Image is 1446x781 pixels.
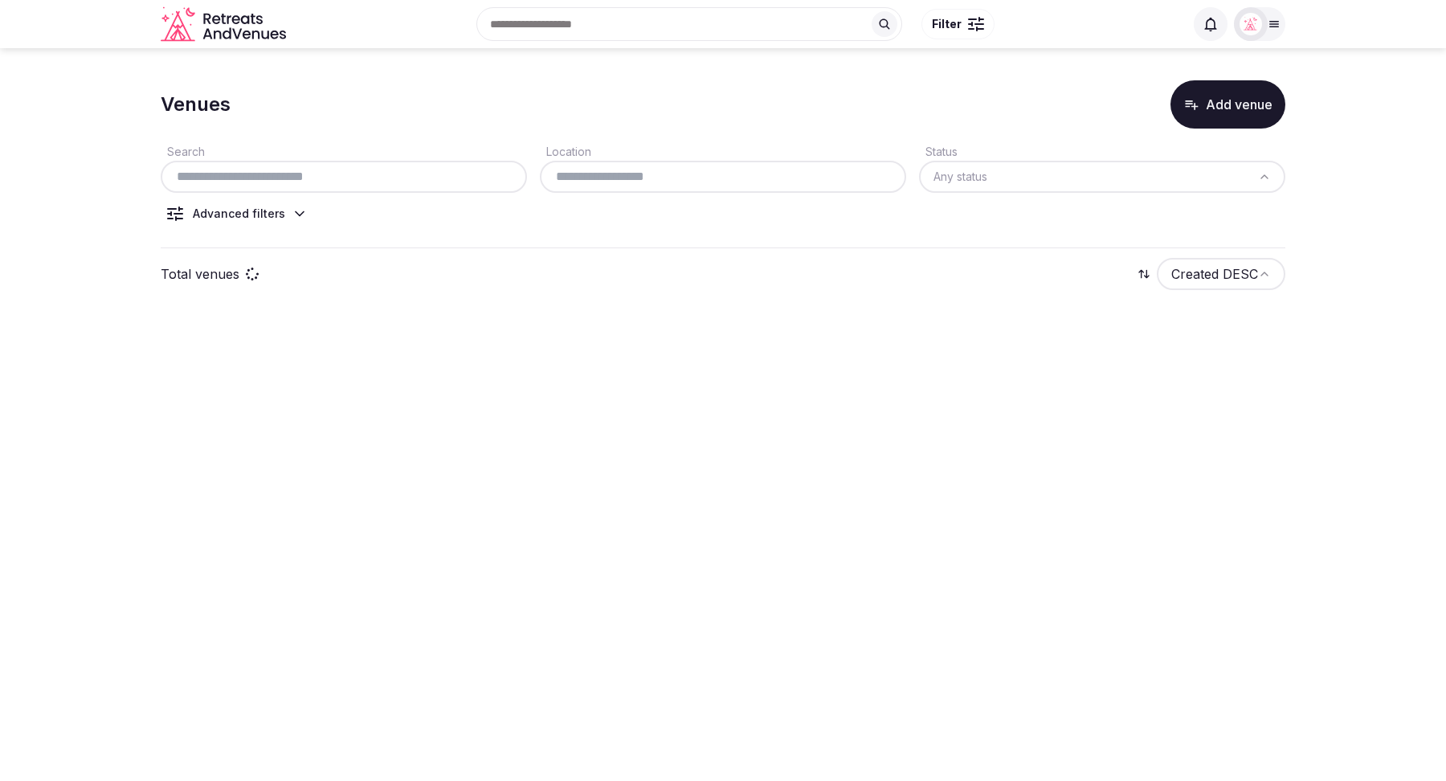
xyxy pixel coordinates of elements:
[1170,80,1285,129] button: Add venue
[921,9,995,39] button: Filter
[932,16,962,32] span: Filter
[161,6,289,43] svg: Retreats and Venues company logo
[919,145,958,158] label: Status
[1240,13,1262,35] img: Matt Grant Oakes
[161,265,239,283] p: Total venues
[161,6,289,43] a: Visit the homepage
[161,145,205,158] label: Search
[193,206,285,222] div: Advanced filters
[161,91,231,118] h1: Venues
[540,145,591,158] label: Location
